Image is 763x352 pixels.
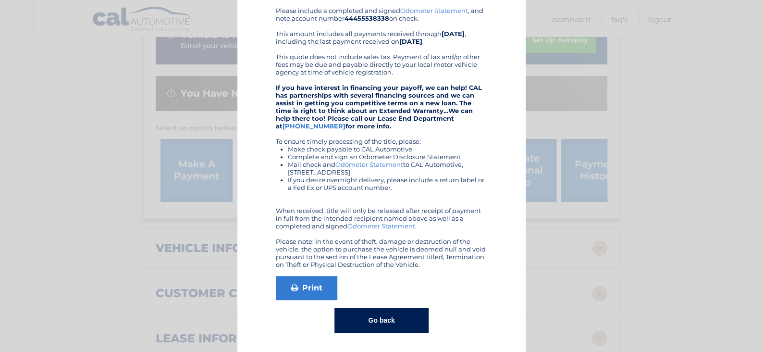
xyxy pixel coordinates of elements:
strong: If you have interest in financing your payoff, we can help! CAL has partnerships with several fin... [276,84,482,130]
a: [PHONE_NUMBER] [283,122,345,130]
li: Complete and sign an Odometer Disclosure Statement [288,153,487,161]
b: 44455538338 [345,14,389,22]
b: [DATE] [399,38,422,45]
li: Mail check and to CAL Automotive, [STREET_ADDRESS] [288,161,487,176]
li: Make check payable to CAL Automotive [288,145,487,153]
a: Odometer Statement [400,7,468,14]
li: If you desire overnight delivery, please include a return label or a Fed Ex or UPS account number. [288,176,487,191]
div: Please include a completed and signed , and note account number on check. This amount includes al... [276,7,487,268]
a: Print [276,276,337,300]
b: [DATE] [442,30,465,38]
a: Odometer Statement [335,161,403,168]
button: Go back [334,308,428,333]
a: Odometer Statement [347,222,415,230]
